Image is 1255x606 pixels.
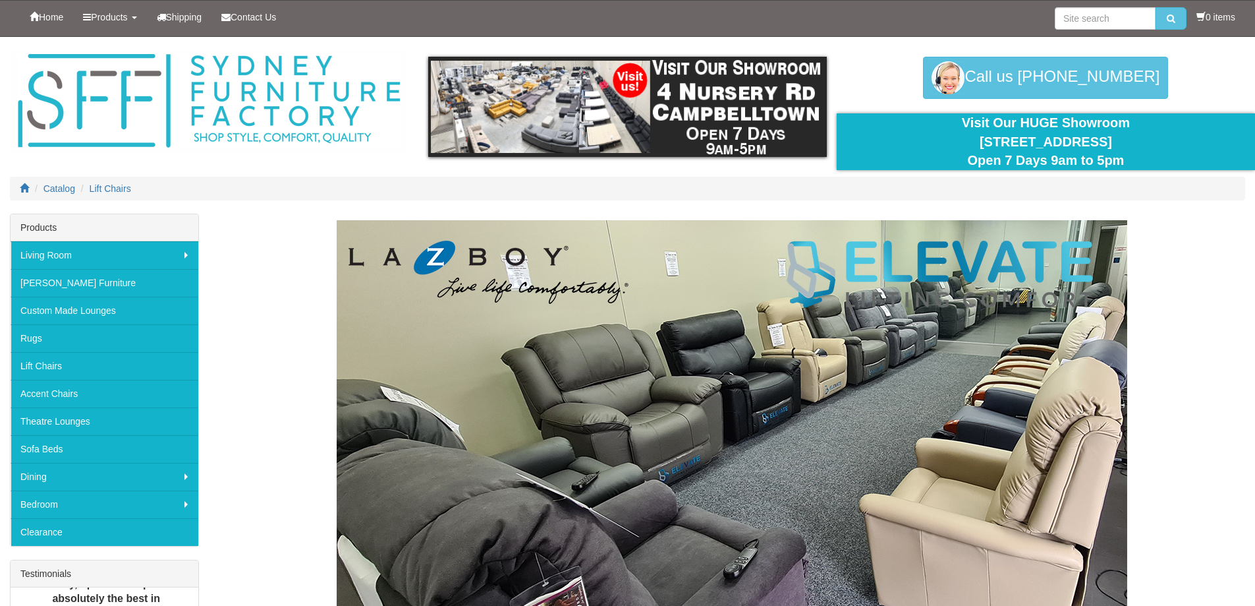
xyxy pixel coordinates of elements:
a: Rugs [11,324,198,352]
a: Lift Chairs [90,183,131,194]
a: Home [20,1,73,34]
a: Bedroom [11,491,198,518]
a: Accent Chairs [11,380,198,408]
span: Products [91,12,127,22]
div: Visit Our HUGE Showroom [STREET_ADDRESS] Open 7 Days 9am to 5pm [847,113,1245,170]
a: Clearance [11,518,198,546]
img: Sydney Furniture Factory [11,50,406,152]
a: Catalog [43,183,75,194]
a: Living Room [11,241,198,269]
a: Dining [11,463,198,491]
a: Contact Us [211,1,286,34]
a: Sofa Beds [11,435,198,463]
a: Products [73,1,146,34]
a: Custom Made Lounges [11,297,198,324]
div: Products [11,214,198,241]
li: 0 items [1196,11,1235,24]
span: Home [39,12,63,22]
a: Shipping [147,1,212,34]
span: Contact Us [231,12,276,22]
input: Site search [1055,7,1156,30]
a: Lift Chairs [11,352,198,380]
div: Testimonials [11,561,198,588]
img: showroom.gif [428,57,827,157]
span: Shipping [166,12,202,22]
a: Theatre Lounges [11,408,198,435]
a: [PERSON_NAME] Furniture [11,269,198,297]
